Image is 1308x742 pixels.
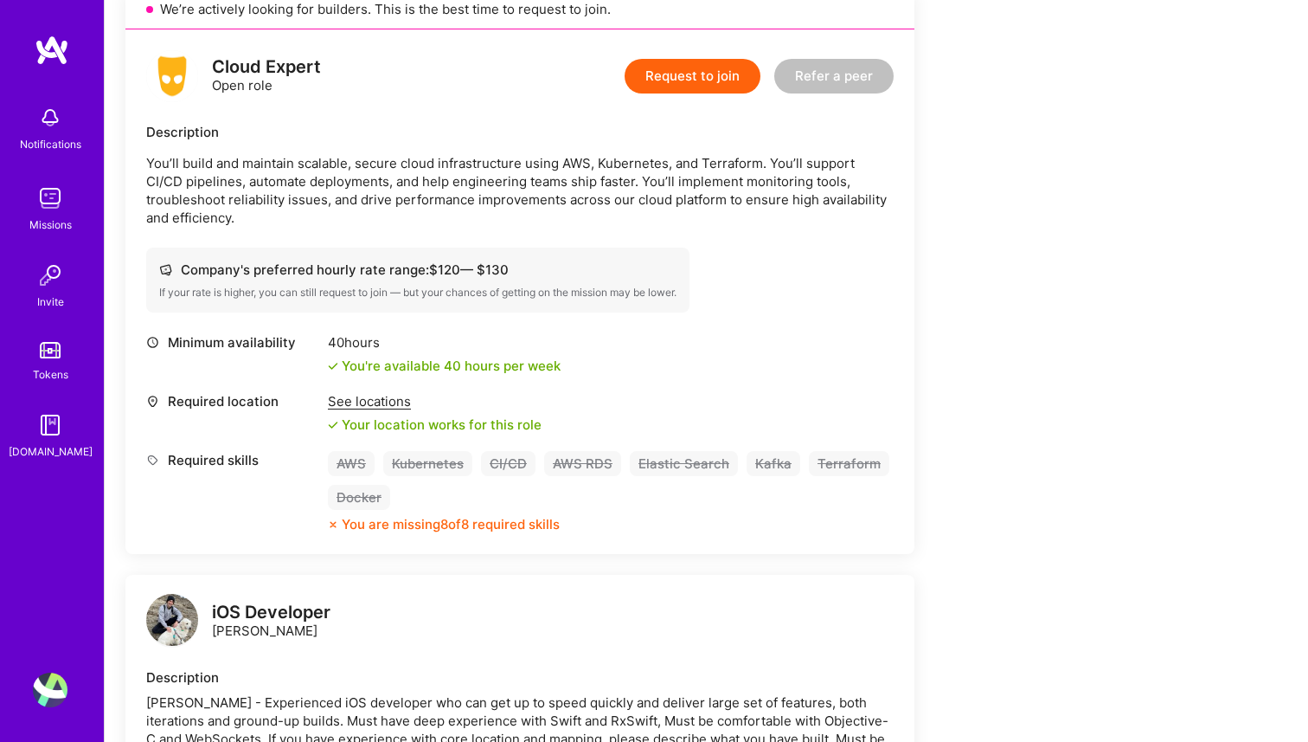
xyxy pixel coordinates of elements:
div: AWS RDS [544,451,621,476]
div: Docker [328,485,390,510]
div: Required skills [146,451,319,469]
div: iOS Developer [212,603,330,622]
button: Refer a peer [774,59,894,94]
div: You're available 40 hours per week [328,357,561,375]
div: See locations [328,392,542,410]
div: CI/CD [481,451,535,476]
i: icon Location [146,395,159,408]
i: icon Clock [146,336,159,349]
div: AWS [328,451,375,476]
img: bell [33,100,67,135]
img: logo [146,50,198,102]
img: logo [146,594,198,646]
div: If your rate is higher, you can still request to join — but your chances of getting on the missio... [159,286,676,300]
img: guide book [33,408,67,442]
div: Kafka [747,451,800,476]
img: teamwork [33,181,67,216]
div: Your location works for this role [328,416,542,434]
i: icon CloseOrange [328,519,338,530]
div: Description [146,668,894,687]
div: Kubernetes [383,451,472,476]
a: User Avatar [29,673,72,707]
img: Invite [33,258,67,293]
div: Required location [146,392,319,410]
div: [PERSON_NAME] [212,603,330,640]
div: [DOMAIN_NAME] [9,442,93,461]
img: tokens [40,342,61,358]
div: Company's preferred hourly rate range: $ 120 — $ 130 [159,261,676,279]
a: logo [146,594,198,650]
div: Tokens [33,365,68,384]
div: Elastic Search [630,451,738,476]
div: 40 hours [328,333,561,352]
div: You are missing 8 of 8 required skills [342,515,560,533]
div: Missions [29,216,72,234]
div: Invite [37,293,64,311]
i: icon Tag [146,454,159,467]
div: Minimum availability [146,333,319,352]
img: User Avatar [33,673,67,707]
p: You’ll build and maintain scalable, secure cloud infrastructure using AWS, Kubernetes, and Terraf... [146,154,894,227]
div: Cloud Expert [212,58,321,76]
button: Request to join [625,59,760,94]
i: icon Cash [159,263,172,276]
div: Description [146,123,894,141]
i: icon Check [328,361,338,371]
div: Notifications [20,135,81,153]
div: Terraform [809,451,889,476]
i: icon Check [328,420,338,430]
img: logo [35,35,69,66]
div: Open role [212,58,321,94]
